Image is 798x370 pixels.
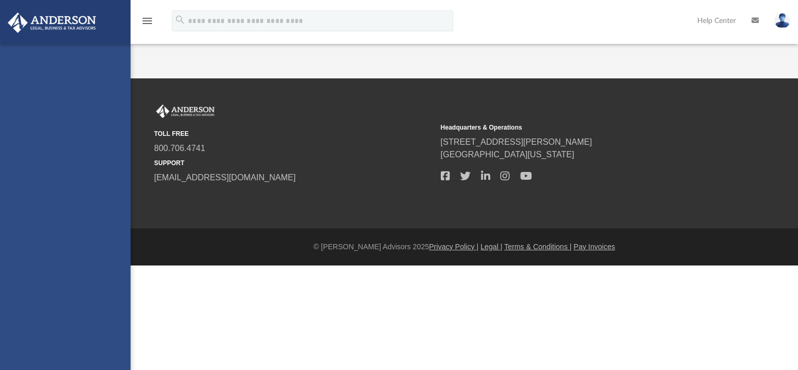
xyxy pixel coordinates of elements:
small: SUPPORT [154,158,433,168]
a: Terms & Conditions | [504,242,572,251]
a: 800.706.4741 [154,144,205,153]
a: menu [141,20,154,27]
a: [GEOGRAPHIC_DATA][US_STATE] [441,150,574,159]
a: Legal | [480,242,502,251]
img: Anderson Advisors Platinum Portal [154,105,217,118]
small: Headquarters & Operations [441,123,720,132]
div: © [PERSON_NAME] Advisors 2025 [131,241,798,252]
a: [STREET_ADDRESS][PERSON_NAME] [441,137,592,146]
i: search [174,14,186,26]
a: [EMAIL_ADDRESS][DOMAIN_NAME] [154,173,296,182]
i: menu [141,15,154,27]
img: User Pic [774,13,790,28]
img: Anderson Advisors Platinum Portal [5,13,99,33]
a: Pay Invoices [573,242,615,251]
small: TOLL FREE [154,129,433,138]
a: Privacy Policy | [429,242,479,251]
